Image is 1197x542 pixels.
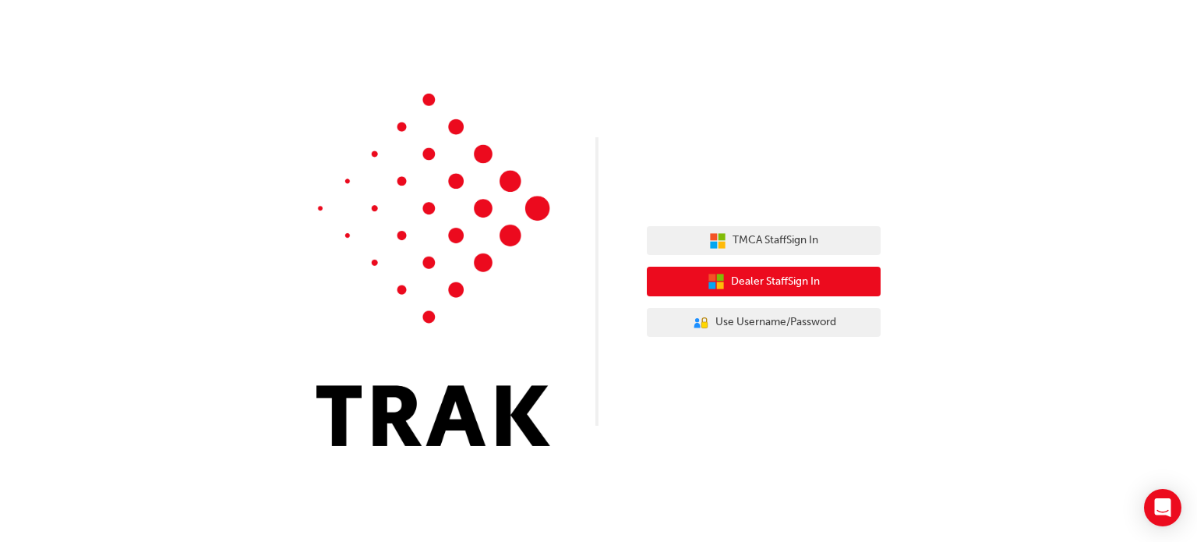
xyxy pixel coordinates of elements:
[647,267,881,296] button: Dealer StaffSign In
[715,314,836,331] span: Use Username/Password
[731,273,820,291] span: Dealer Staff Sign In
[316,94,550,446] img: Trak
[647,226,881,256] button: TMCA StaffSign In
[1144,489,1181,526] div: Open Intercom Messenger
[733,232,818,250] span: TMCA Staff Sign In
[647,308,881,338] button: Use Username/Password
